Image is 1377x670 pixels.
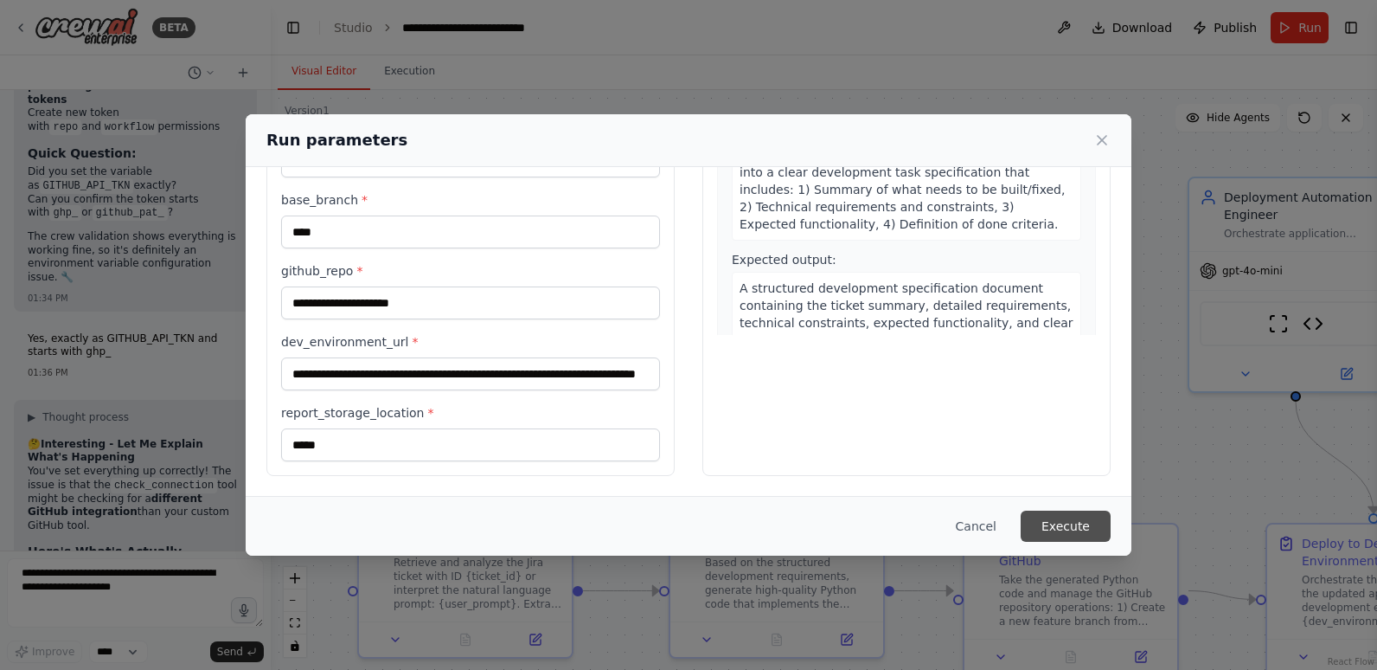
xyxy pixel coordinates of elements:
label: github_repo [281,262,660,280]
label: dev_environment_url [281,333,660,351]
span: . Extract all relevant information including requirements, acceptance criteria, technical specifi... [740,113,1066,231]
label: base_branch [281,191,660,209]
label: report_storage_location [281,404,660,422]
h2: Run parameters [266,128,407,152]
button: Cancel [942,511,1010,542]
span: A structured development specification document containing the ticket summary, detailed requireme... [740,281,1073,364]
button: Execute [1021,511,1111,542]
span: Expected output: [732,253,836,267]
